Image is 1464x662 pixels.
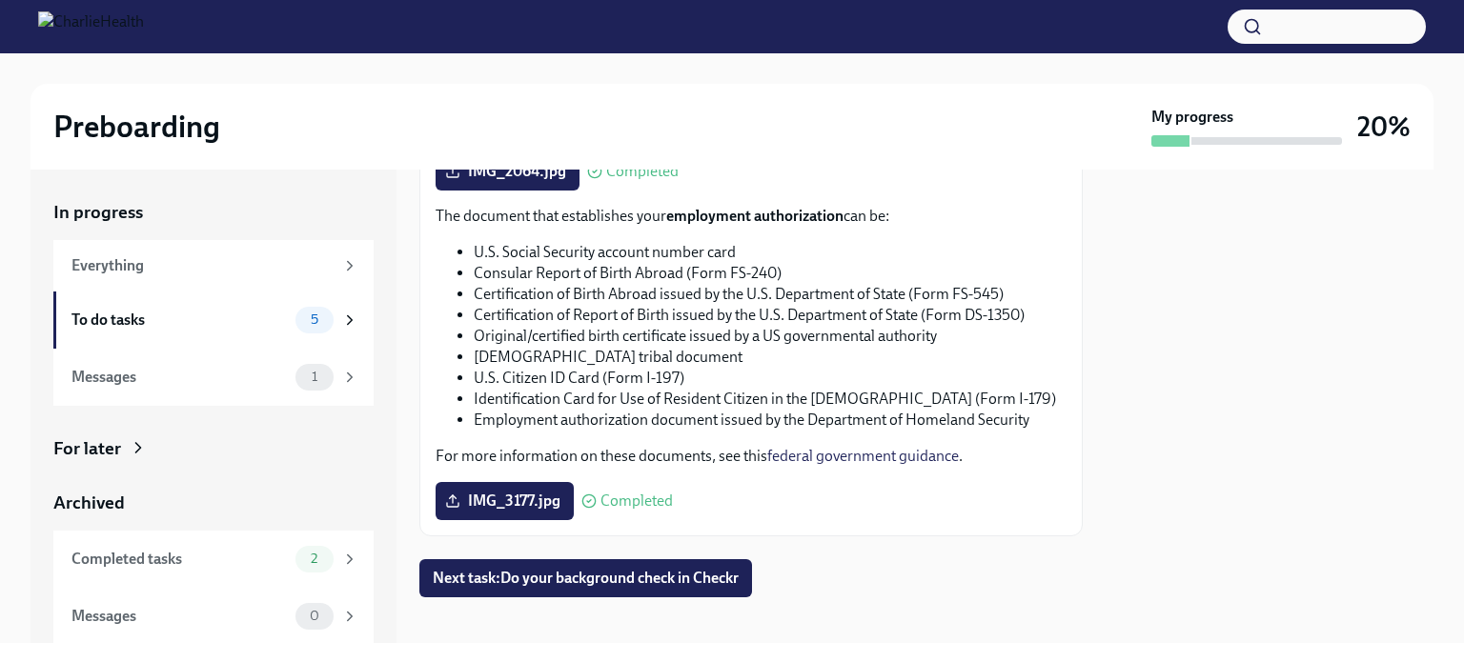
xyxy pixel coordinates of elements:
li: [DEMOGRAPHIC_DATA] tribal document [474,347,1067,368]
h2: Preboarding [53,108,220,146]
a: In progress [53,200,374,225]
a: For later [53,436,374,461]
div: Everything [71,255,334,276]
p: The document that establishes your can be: [436,206,1067,227]
li: Identification Card for Use of Resident Citizen in the [DEMOGRAPHIC_DATA] (Form I-179) [474,389,1067,410]
span: 0 [298,609,331,623]
span: 2 [299,552,329,566]
span: IMG_2064.jpg [449,162,566,181]
li: Certification of Birth Abroad issued by the U.S. Department of State (Form FS-545) [474,284,1067,305]
a: Completed tasks2 [53,531,374,588]
div: Messages [71,606,288,627]
span: Completed [606,164,679,179]
div: Completed tasks [71,549,288,570]
img: CharlieHealth [38,11,144,42]
div: Messages [71,367,288,388]
li: Original/certified birth certificate issued by a US governmental authority [474,326,1067,347]
a: Archived [53,491,374,515]
span: Next task : Do your background check in Checkr [433,569,739,588]
label: IMG_3177.jpg [436,482,574,520]
label: IMG_2064.jpg [436,152,579,191]
a: Messages1 [53,349,374,406]
button: Next task:Do your background check in Checkr [419,559,752,597]
p: For more information on these documents, see this . [436,446,1067,467]
li: Consular Report of Birth Abroad (Form FS-240) [474,263,1067,284]
h3: 20% [1357,110,1411,144]
a: federal government guidance [767,447,959,465]
strong: employment authorization [666,207,844,225]
span: Completed [600,493,673,509]
li: U.S. Citizen ID Card (Form I-197) [474,368,1067,389]
strong: My progress [1151,107,1233,128]
li: Certification of Report of Birth issued by the U.S. Department of State (Form DS-1350) [474,305,1067,326]
li: U.S. Social Security account number card [474,242,1067,263]
div: To do tasks [71,310,288,331]
li: Employment authorization document issued by the Department of Homeland Security [474,410,1067,431]
span: IMG_3177.jpg [449,491,560,511]
a: To do tasks5 [53,291,374,349]
div: For later [53,436,121,461]
span: 1 [300,370,329,384]
a: Everything [53,240,374,291]
a: Messages0 [53,588,374,645]
span: 5 [299,312,330,327]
